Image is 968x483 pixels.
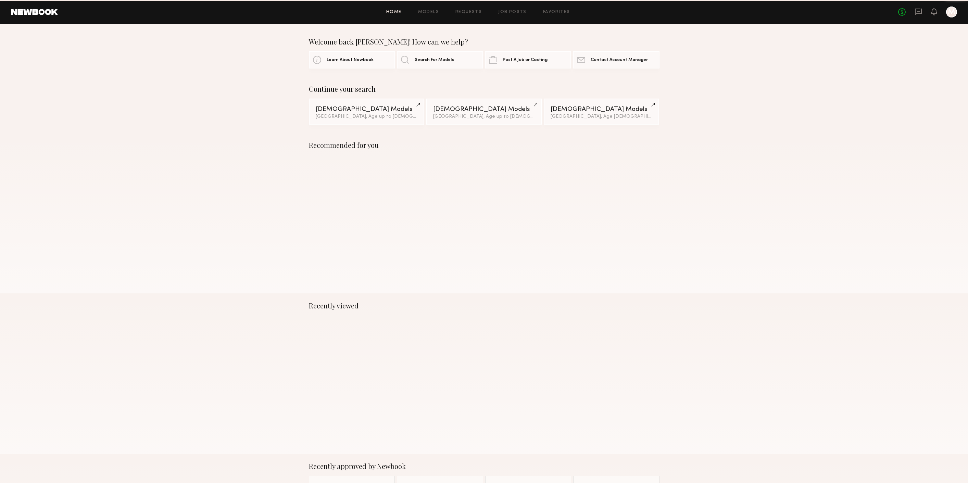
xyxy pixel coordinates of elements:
[544,99,659,125] a: [DEMOGRAPHIC_DATA] Models[GEOGRAPHIC_DATA], Age [DEMOGRAPHIC_DATA] y.o.
[309,99,424,125] a: [DEMOGRAPHIC_DATA] Models[GEOGRAPHIC_DATA], Age up to [DEMOGRAPHIC_DATA].
[309,38,659,46] div: Welcome back [PERSON_NAME]! How can we help?
[415,58,454,62] span: Search For Models
[455,10,482,14] a: Requests
[316,114,417,119] div: [GEOGRAPHIC_DATA], Age up to [DEMOGRAPHIC_DATA].
[433,114,535,119] div: [GEOGRAPHIC_DATA], Age up to [DEMOGRAPHIC_DATA].
[485,51,571,68] a: Post A Job or Casting
[543,10,570,14] a: Favorites
[309,141,659,149] div: Recommended for you
[316,106,417,113] div: [DEMOGRAPHIC_DATA] Models
[309,51,395,68] a: Learn About Newbook
[309,85,659,93] div: Continue your search
[327,58,374,62] span: Learn About Newbook
[418,10,439,14] a: Models
[591,58,648,62] span: Contact Account Manager
[551,114,652,119] div: [GEOGRAPHIC_DATA], Age [DEMOGRAPHIC_DATA] y.o.
[397,51,483,68] a: Search For Models
[386,10,402,14] a: Home
[551,106,652,113] div: [DEMOGRAPHIC_DATA] Models
[498,10,527,14] a: Job Posts
[309,302,659,310] div: Recently viewed
[433,106,535,113] div: [DEMOGRAPHIC_DATA] Models
[573,51,659,68] a: Contact Account Manager
[946,7,957,17] a: M
[503,58,548,62] span: Post A Job or Casting
[309,462,659,470] div: Recently approved by Newbook
[426,99,542,125] a: [DEMOGRAPHIC_DATA] Models[GEOGRAPHIC_DATA], Age up to [DEMOGRAPHIC_DATA].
